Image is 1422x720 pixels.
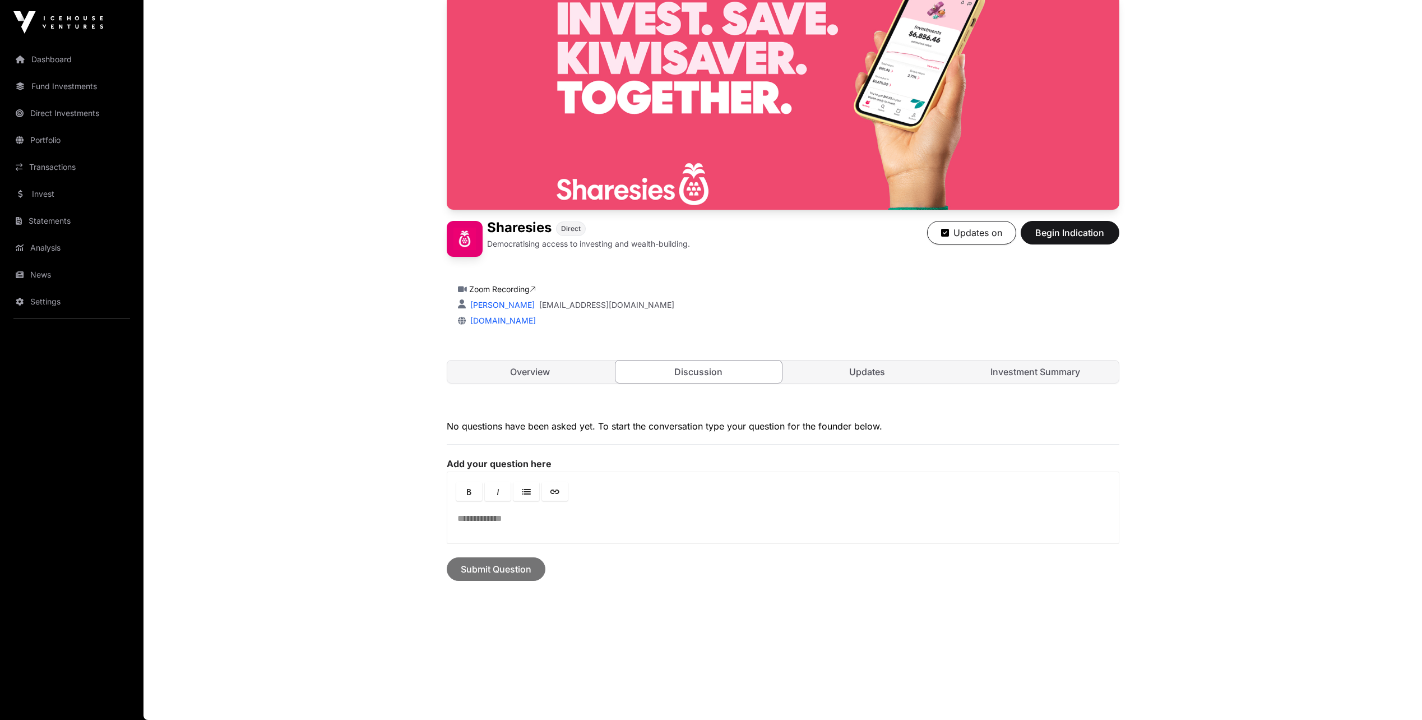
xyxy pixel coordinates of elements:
[456,482,482,501] a: Bold
[513,482,539,501] a: Lists
[9,262,135,287] a: News
[561,224,581,233] span: Direct
[9,101,135,126] a: Direct Investments
[9,182,135,206] a: Invest
[1035,226,1105,239] span: Begin Indication
[615,360,782,384] a: Discussion
[447,419,1119,433] p: No questions have been asked yet. To start the conversation type your question for the founder be...
[466,316,536,325] a: [DOMAIN_NAME]
[447,361,614,383] a: Overview
[784,361,951,383] a: Updates
[9,209,135,233] a: Statements
[539,299,674,311] a: [EMAIL_ADDRESS][DOMAIN_NAME]
[9,155,135,179] a: Transactions
[1366,666,1422,720] iframe: Chat Widget
[9,128,135,153] a: Portfolio
[9,236,135,260] a: Analysis
[9,289,135,314] a: Settings
[469,284,536,294] a: Zoom Recording
[952,361,1119,383] a: Investment Summary
[542,482,568,501] a: Link
[447,221,483,257] img: Sharesies
[485,482,511,501] a: Italic
[447,458,1119,469] label: Add your question here
[9,74,135,99] a: Fund Investments
[9,47,135,72] a: Dashboard
[487,238,690,250] p: Democratising access to investing and wealth-building.
[447,361,1119,383] nav: Tabs
[1021,232,1119,243] a: Begin Indication
[468,300,535,310] a: [PERSON_NAME]
[927,221,1016,244] button: Updates on
[487,221,552,236] h1: Sharesies
[1021,221,1119,244] button: Begin Indication
[13,11,103,34] img: Icehouse Ventures Logo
